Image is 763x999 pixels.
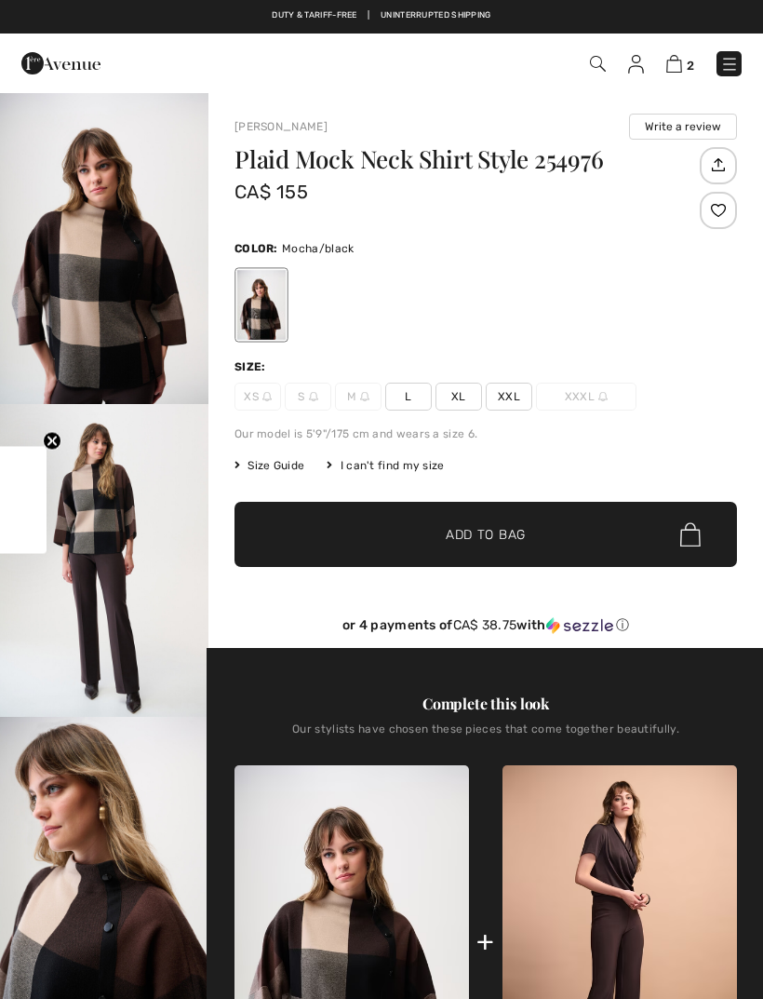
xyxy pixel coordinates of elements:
img: Sezzle [546,617,613,634]
span: XXXL [536,383,636,411]
span: CA$ 38.75 [453,617,517,633]
span: Add to Bag [446,525,526,545]
div: or 4 payments ofCA$ 38.75withSezzle Click to learn more about Sezzle [234,617,737,641]
span: M [335,383,381,411]
a: 2 [666,52,694,74]
div: or 4 payments of with [234,617,737,634]
img: Search [590,56,606,72]
span: Color: [234,242,278,255]
div: Size: [234,358,270,375]
span: CA$ 155 [234,181,308,203]
span: S [285,383,331,411]
div: I can't find my size [327,457,444,474]
img: ring-m.svg [262,392,272,401]
div: Mocha/black [237,270,286,340]
img: Shopping Bag [666,55,682,73]
div: + [476,921,494,963]
span: 2 [687,59,694,73]
span: XS [234,383,281,411]
img: ring-m.svg [598,392,608,401]
img: Share [703,149,733,181]
span: L [385,383,432,411]
a: [PERSON_NAME] [234,120,328,133]
a: 1ère Avenue [21,53,100,71]
h1: Plaid Mock Neck Shirt Style 254976 [234,147,695,171]
span: Size Guide [234,457,304,474]
span: XXL [486,383,532,411]
img: My Info [628,55,644,74]
span: Mocha/black [282,242,354,255]
div: Our stylists have chosen these pieces that come together beautifully. [234,722,737,750]
img: ring-m.svg [360,392,369,401]
img: ring-m.svg [309,392,318,401]
div: Our model is 5'9"/175 cm and wears a size 6. [234,425,737,442]
img: Bag.svg [680,522,701,547]
img: Menu [720,55,739,74]
button: Write a review [629,114,737,140]
span: XL [435,383,482,411]
button: Close teaser [43,431,61,450]
div: Complete this look [234,693,737,715]
img: 1ère Avenue [21,45,100,82]
button: Add to Bag [234,502,737,567]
